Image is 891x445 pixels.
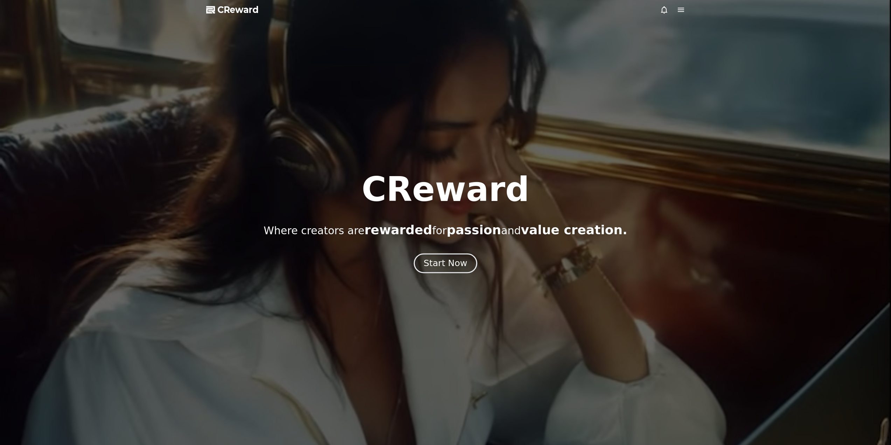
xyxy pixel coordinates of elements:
[362,173,529,206] h1: CReward
[264,223,627,237] p: Where creators are for and
[424,257,467,269] div: Start Now
[447,223,501,237] span: passion
[206,4,259,15] a: CReward
[414,253,477,273] button: Start Now
[415,261,476,267] a: Start Now
[217,4,259,15] span: CReward
[521,223,627,237] span: value creation.
[364,223,432,237] span: rewarded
